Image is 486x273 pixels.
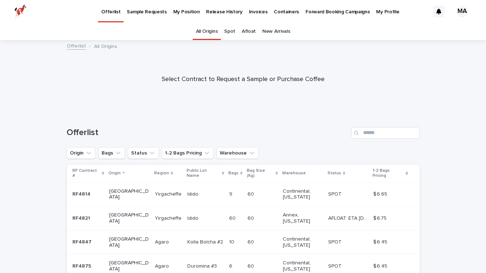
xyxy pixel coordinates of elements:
p: 60 [229,214,237,221]
p: Region [154,169,169,177]
button: Bags [98,147,125,159]
button: Status [128,147,159,159]
p: RF4821 [72,214,92,221]
p: SPOT [328,262,343,269]
a: Spot [224,23,235,40]
p: Public Lot Name [187,167,220,180]
p: $ 6.65 [373,190,389,197]
p: $ 6.45 [373,238,389,245]
p: [GEOGRAPHIC_DATA] [109,260,149,272]
tr: RF4814RF4814 [GEOGRAPHIC_DATA]YirgacheffeYirgacheffe IdidoIdido 99 6060 Continental, [US_STATE] S... [67,182,420,206]
p: Bag Size (Kg) [247,167,273,180]
p: 6 [229,262,234,269]
p: 60 [248,214,255,221]
a: Afloat [242,23,256,40]
p: Select Contract to Request a Sample or Purchase Coffee [99,76,387,84]
p: [GEOGRAPHIC_DATA] [109,188,149,201]
button: 1-2 Bags Pricing [162,147,214,159]
p: 9 [229,190,234,197]
p: 1-2 Bags Pricing [373,167,404,180]
p: Duromina #3 [187,262,218,269]
div: MA [456,6,468,17]
p: SPOT [328,238,343,245]
p: Yirgacheffe [155,190,183,197]
p: RF4814 [72,190,92,197]
tr: RF4821RF4821 [GEOGRAPHIC_DATA]YirgacheffeYirgacheffe IdidoIdido 6060 6060 Annex, [US_STATE] AFLOA... [67,206,420,231]
p: $ 6.75 [373,214,388,221]
img: zttTXibQQrCfv9chImQE [14,4,27,19]
button: Origin [67,147,95,159]
p: Yirgacheffe [155,214,183,221]
p: RF4875 [72,262,93,269]
a: New Arrivals [262,23,290,40]
p: 60 [248,190,255,197]
p: Bags [228,169,238,177]
p: Idido [187,214,200,221]
input: Search [351,127,420,139]
p: 60 [248,262,255,269]
p: Agaro [155,262,170,269]
p: 60 [248,238,255,245]
p: RF4847 [72,238,93,245]
p: $ 6.45 [373,262,389,269]
p: All Origins [94,42,117,50]
p: Idido [187,190,200,197]
a: All Origins [196,23,218,40]
p: Status [327,169,341,177]
a: Offerlist [67,41,86,50]
h1: Offerlist [67,127,348,138]
p: Agaro [155,238,170,245]
button: Warehouse [217,147,259,159]
p: Origin [108,169,121,177]
p: 10 [229,238,236,245]
p: RF Contract # [72,167,100,180]
tr: RF4847RF4847 [GEOGRAPHIC_DATA]AgaroAgaro Kolla Bolcha #2Kolla Bolcha #2 1010 6060 Continental, [U... [67,230,420,254]
p: [GEOGRAPHIC_DATA] [109,212,149,224]
p: [GEOGRAPHIC_DATA] [109,236,149,249]
p: AFLOAT: ETA 09-27-2025 [328,214,369,221]
p: Warehouse [282,169,306,177]
p: SPOT [328,190,343,197]
p: Kolla Bolcha #2 [187,238,224,245]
